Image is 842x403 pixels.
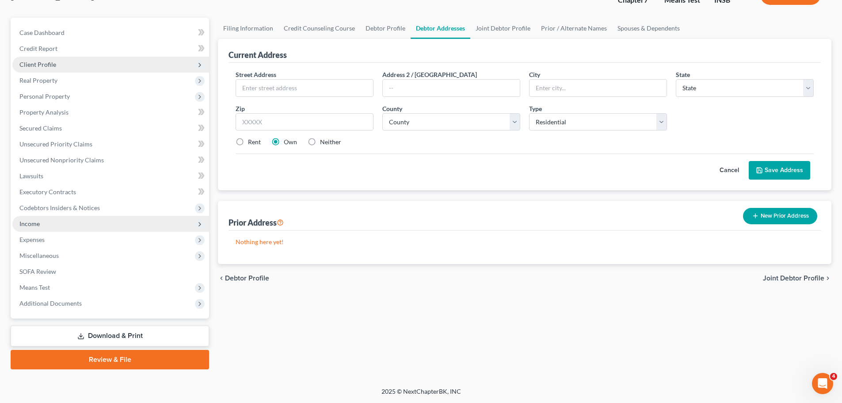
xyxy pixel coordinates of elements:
input: -- [383,80,520,96]
a: Review & File [11,350,209,369]
span: Additional Documents [19,299,82,307]
a: Debtor Profile [360,18,411,39]
input: Enter street address [236,80,373,96]
button: New Prior Address [743,208,817,224]
div: 2025 © NextChapterBK, INC [169,387,673,403]
span: City [529,71,540,78]
label: Type [529,104,542,113]
a: Spouses & Dependents [612,18,685,39]
span: Street Address [236,71,276,78]
label: Neither [320,138,341,146]
span: County [382,105,402,112]
label: Own [284,138,297,146]
a: Property Analysis [12,104,209,120]
a: Secured Claims [12,120,209,136]
a: Credit Counseling Course [278,18,360,39]
a: Case Dashboard [12,25,209,41]
span: Personal Property [19,92,70,100]
a: Joint Debtor Profile [470,18,536,39]
a: Unsecured Priority Claims [12,136,209,152]
span: Debtor Profile [225,275,269,282]
a: Debtor Addresses [411,18,470,39]
iframe: Intercom live chat [812,373,833,394]
span: Real Property [19,77,57,84]
span: Secured Claims [19,124,62,132]
button: Joint Debtor Profile chevron_right [763,275,831,282]
button: Save Address [749,161,810,180]
span: Credit Report [19,45,57,52]
div: Current Address [229,50,287,60]
span: SOFA Review [19,268,56,275]
span: Miscellaneous [19,252,59,259]
a: Unsecured Nonpriority Claims [12,152,209,168]
i: chevron_left [218,275,225,282]
span: Property Analysis [19,108,69,116]
input: XXXXX [236,113,373,131]
span: Executory Contracts [19,188,76,196]
span: State [676,71,690,78]
input: Enter city... [530,80,667,96]
span: Zip [236,105,245,112]
label: Rent [248,138,261,146]
a: Prior / Alternate Names [536,18,612,39]
a: Lawsuits [12,168,209,184]
a: Credit Report [12,41,209,57]
a: Filing Information [218,18,278,39]
span: Means Test [19,284,50,291]
a: Download & Print [11,326,209,346]
button: Cancel [710,161,749,179]
a: SOFA Review [12,264,209,280]
span: Unsecured Priority Claims [19,140,92,148]
div: Prior Address [229,217,284,228]
span: Client Profile [19,61,56,68]
label: Address 2 / [GEOGRAPHIC_DATA] [382,70,477,79]
span: Unsecured Nonpriority Claims [19,156,104,164]
span: Expenses [19,236,45,243]
span: Case Dashboard [19,29,65,36]
span: Codebtors Insiders & Notices [19,204,100,211]
p: Nothing here yet! [236,238,814,246]
span: Lawsuits [19,172,43,180]
span: Joint Debtor Profile [763,275,824,282]
span: Income [19,220,40,227]
i: chevron_right [824,275,831,282]
button: chevron_left Debtor Profile [218,275,269,282]
span: 4 [830,373,837,380]
a: Executory Contracts [12,184,209,200]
